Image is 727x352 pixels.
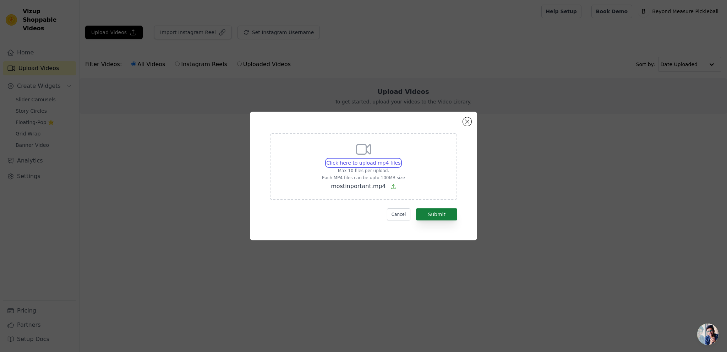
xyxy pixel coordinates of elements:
div: 开放式聊天 [697,324,718,345]
span: Click here to upload mp4 files [327,160,401,166]
button: Cancel [387,208,411,220]
span: mostinportant.mp4 [331,183,386,190]
button: Submit [416,208,457,220]
button: Close modal [463,117,471,126]
p: Max 10 files per upload. [322,168,405,174]
p: Each MP4 files can be upto 100MB size [322,175,405,181]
